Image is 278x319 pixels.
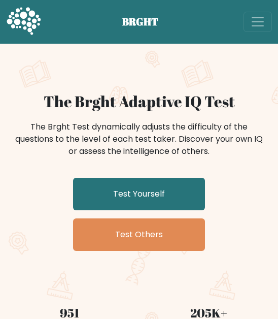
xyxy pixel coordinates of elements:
[73,218,205,251] a: Test Others
[244,12,272,32] button: Toggle navigation
[6,92,272,111] h1: The Brght Adaptive IQ Test
[73,178,205,210] a: Test Yourself
[122,14,171,29] span: BRGHT
[12,121,266,157] div: The Brght Test dynamically adjusts the difficulty of the questions to the level of each test take...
